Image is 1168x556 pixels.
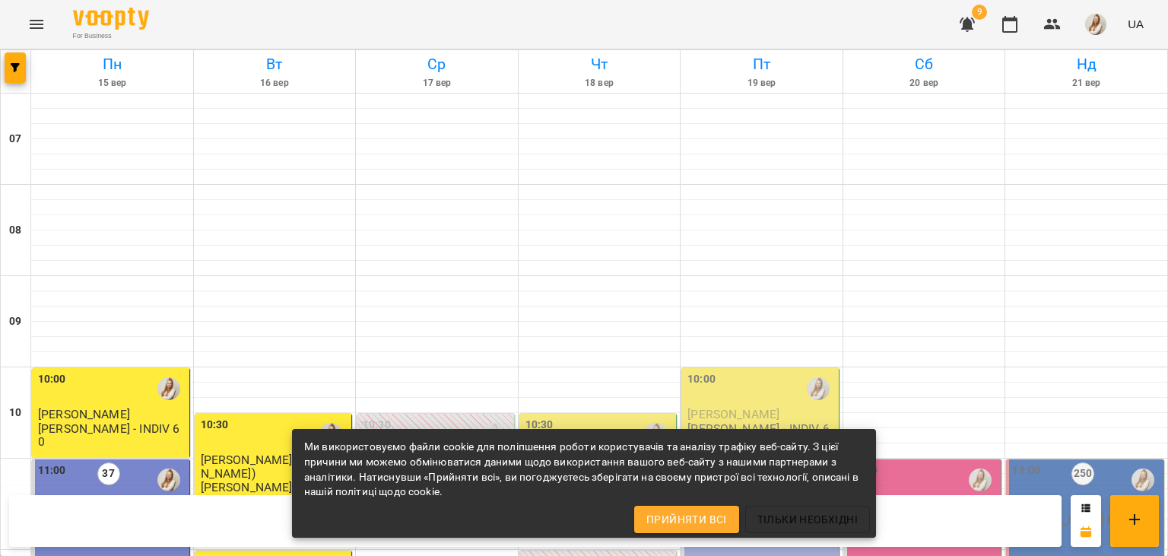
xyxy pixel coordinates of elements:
h6: 19 вер [683,76,840,91]
h6: 15 вер [33,76,191,91]
img: Voopty Logo [73,8,149,30]
button: Menu [18,6,55,43]
h6: 07 [9,131,21,148]
label: 10:00 [687,371,716,388]
h6: 16 вер [196,76,354,91]
h6: Ср [358,52,516,76]
img: Адамович Вікторія [807,377,830,400]
img: Адамович Вікторія [157,469,180,491]
h6: 10 [9,405,21,421]
img: Адамович Вікторія [482,423,505,446]
h6: Вт [196,52,354,76]
label: 37 [97,462,120,485]
h6: 08 [9,222,21,239]
button: UA [1122,10,1150,38]
label: 10:30 [201,417,229,434]
label: 11:00 [1012,462,1040,479]
h6: Сб [846,52,1003,76]
button: Тільки необхідні [745,506,870,533]
span: [PERSON_NAME] [38,407,130,421]
label: 250 [1071,462,1094,485]
h6: 17 вер [358,76,516,91]
img: Адамович Вікторія [319,423,342,446]
span: Тільки необхідні [757,510,858,529]
img: Адамович Вікторія [157,377,180,400]
h6: Пт [683,52,840,76]
span: [PERSON_NAME] [687,407,779,421]
div: Ми використовуємо файли cookie для поліпшення роботи користувачів та аналізу трафіку веб-сайту. З... [304,434,864,506]
h6: 21 вер [1008,76,1165,91]
img: db46d55e6fdf8c79d257263fe8ff9f52.jpeg [1085,14,1106,35]
h6: Чт [521,52,678,76]
span: 9 [972,5,987,20]
h6: 20 вер [846,76,1003,91]
span: UA [1128,16,1144,32]
h6: 18 вер [521,76,678,91]
label: 11:00 [38,462,66,479]
span: For Business [73,31,149,41]
span: Прийняти всі [646,510,727,529]
p: [PERSON_NAME] - INDIV 60 [687,422,836,449]
h6: 09 [9,313,21,330]
label: 10:30 [525,417,554,434]
span: [PERSON_NAME] ([PERSON_NAME]) [201,453,341,480]
img: Адамович Вікторія [1131,469,1154,491]
label: 10:30 [363,417,391,434]
img: Адамович Вікторія [644,423,667,446]
label: 10:00 [38,371,66,388]
h6: Пн [33,52,191,76]
button: Прийняти всі [634,506,739,533]
p: [PERSON_NAME] - INDIV 60 [201,481,349,507]
p: [PERSON_NAME] - INDIV 60 [38,422,186,449]
img: Адамович Вікторія [969,469,992,491]
h6: Нд [1008,52,1165,76]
